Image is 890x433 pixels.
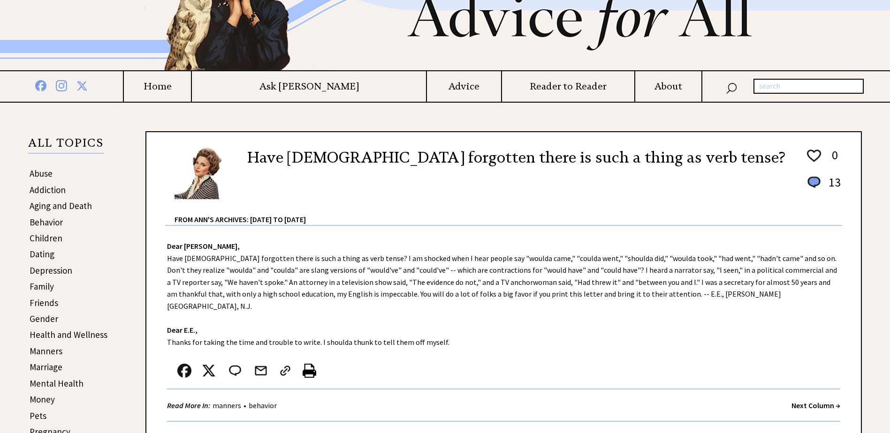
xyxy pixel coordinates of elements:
[30,168,53,179] a: Abuse
[28,138,104,154] p: ALL TOPICS
[30,345,62,357] a: Manners
[30,216,63,228] a: Behavior
[167,401,210,410] strong: Read More In:
[30,313,58,324] a: Gender
[30,232,62,244] a: Children
[30,378,84,389] a: Mental Health
[202,364,216,378] img: x_small.png
[30,297,58,308] a: Friends
[175,146,233,199] img: Ann6%20v2%20small.png
[30,248,54,260] a: Dating
[167,325,198,335] strong: Dear E.E.,
[635,81,701,92] a: About
[30,265,72,276] a: Depression
[30,361,62,373] a: Marriage
[124,81,191,92] a: Home
[806,148,822,164] img: heart_outline%201.png
[210,401,243,410] a: manners
[278,364,292,378] img: link_02.png
[303,364,316,378] img: printer%20icon.png
[247,146,785,169] h2: Have [DEMOGRAPHIC_DATA] forgotten there is such a thing as verb tense?
[502,81,635,92] a: Reader to Reader
[35,78,46,91] img: facebook%20blue.png
[824,174,841,199] td: 13
[56,78,67,91] img: instagram%20blue.png
[76,79,88,91] img: x%20blue.png
[167,241,240,251] strong: Dear [PERSON_NAME],
[806,175,822,190] img: message_round%201.png
[167,400,279,411] div: •
[30,329,107,340] a: Health and Wellness
[753,79,864,94] input: search
[791,401,840,410] a: Next Column →
[30,281,54,292] a: Family
[824,147,841,173] td: 0
[30,184,66,195] a: Addiction
[726,81,737,94] img: search_nav.png
[146,226,861,422] div: Have [DEMOGRAPHIC_DATA] forgotten there is such a thing as verb tense? I am shocked when I hear p...
[175,200,842,225] div: From Ann's Archives: [DATE] to [DATE]
[30,410,46,421] a: Pets
[227,364,243,378] img: message_round%202.png
[427,81,501,92] a: Advice
[246,401,279,410] a: behavior
[192,81,426,92] a: Ask [PERSON_NAME]
[30,200,92,211] a: Aging and Death
[177,364,191,378] img: facebook.png
[254,364,268,378] img: mail.png
[30,394,55,405] a: Money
